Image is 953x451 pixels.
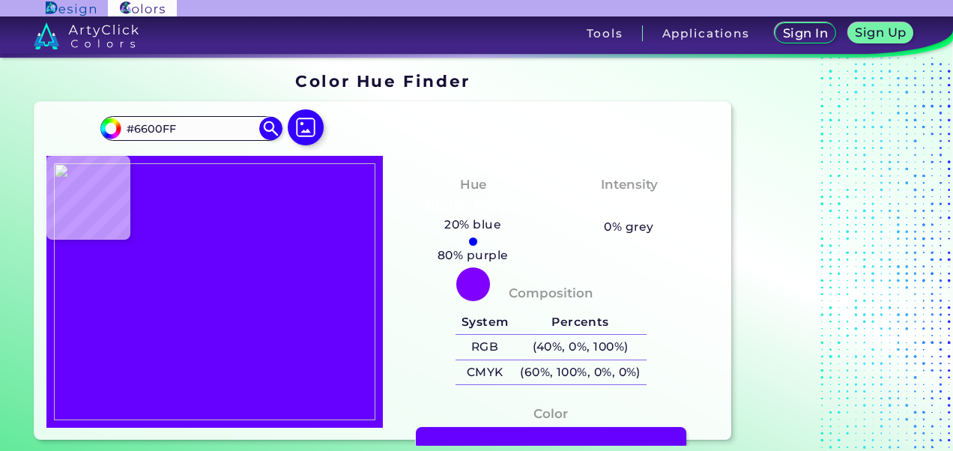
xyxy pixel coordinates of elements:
h5: System [456,310,514,335]
h3: Bluish Purple [419,198,527,216]
h5: Sign In [785,28,826,39]
a: Sign In [778,24,832,43]
h5: 80% purple [432,246,514,265]
h4: Composition [509,282,593,304]
h4: Color [533,403,568,425]
h4: Intensity [601,174,658,196]
h3: Vibrant [596,198,662,216]
input: type color.. [121,118,261,139]
img: icon picture [288,109,324,145]
a: Sign Up [851,24,910,43]
iframe: Advertisement [737,67,925,446]
h5: 0% grey [604,217,653,237]
h3: Applications [662,28,750,39]
img: 97f0c20a-e7a4-4d4f-9ea8-71451a04db47 [54,163,375,420]
h5: Sign Up [858,27,904,38]
h5: (60%, 100%, 0%, 0%) [514,360,646,385]
h5: CMYK [456,360,514,385]
h5: (40%, 0%, 100%) [514,335,646,360]
h5: Percents [514,310,646,335]
h1: Color Hue Finder [295,70,470,92]
h4: Hue [460,174,486,196]
img: ArtyClick Design logo [46,1,96,16]
h5: 20% blue [439,215,507,234]
h3: Tools [587,28,623,39]
h5: RGB [456,335,514,360]
img: logo_artyclick_colors_white.svg [34,22,139,49]
img: icon search [259,117,282,139]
